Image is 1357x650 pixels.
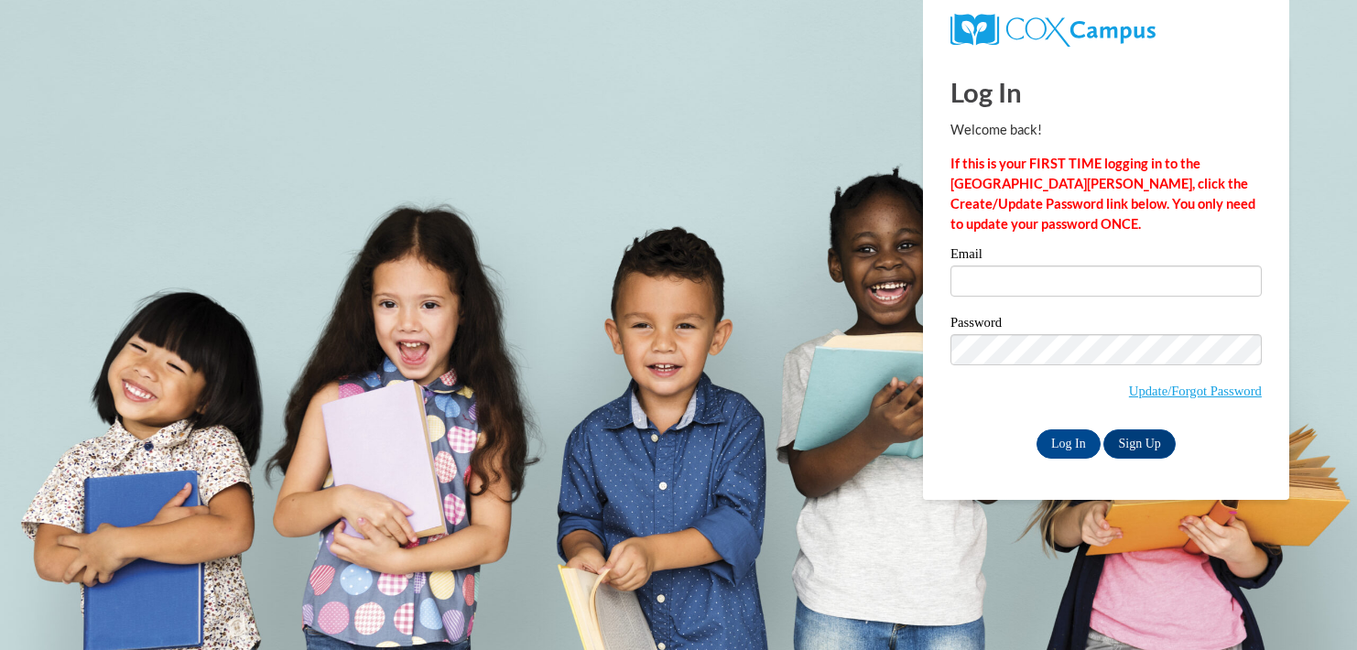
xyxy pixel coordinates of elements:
h1: Log In [950,73,1262,111]
p: Welcome back! [950,120,1262,140]
strong: If this is your FIRST TIME logging in to the [GEOGRAPHIC_DATA][PERSON_NAME], click the Create/Upd... [950,156,1255,232]
a: Update/Forgot Password [1129,384,1262,398]
label: Email [950,247,1262,265]
img: COX Campus [950,14,1156,47]
input: Log In [1037,429,1101,459]
label: Password [950,316,1262,334]
a: COX Campus [950,14,1262,47]
a: Sign Up [1103,429,1175,459]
